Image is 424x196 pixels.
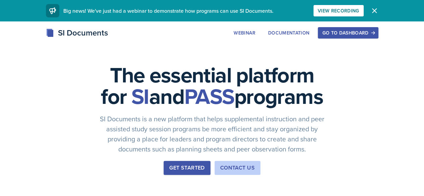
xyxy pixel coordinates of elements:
[215,161,260,175] button: Contact Us
[229,27,259,39] button: Webinar
[234,30,255,36] div: Webinar
[169,164,204,172] div: Get Started
[318,8,359,13] div: View Recording
[318,27,378,39] button: Go to Dashboard
[164,161,210,175] button: Get Started
[264,27,314,39] button: Documentation
[46,27,108,39] div: SI Documents
[268,30,310,36] div: Documentation
[313,5,364,16] button: View Recording
[220,164,255,172] div: Contact Us
[322,30,374,36] div: Go to Dashboard
[63,7,274,14] span: Big news! We've just had a webinar to demonstrate how programs can use SI Documents.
